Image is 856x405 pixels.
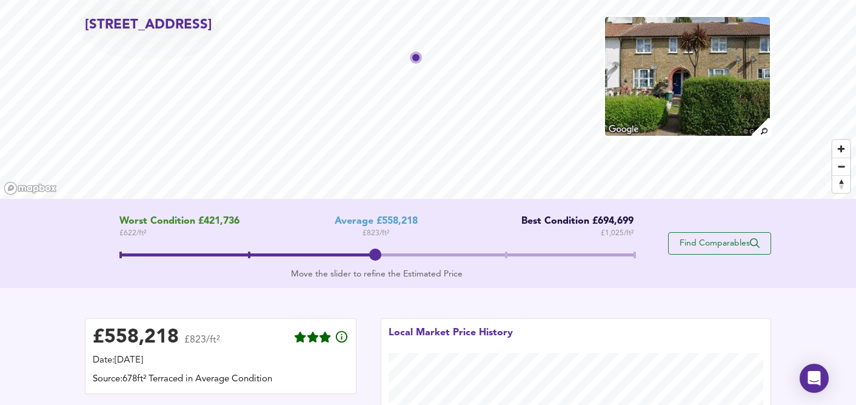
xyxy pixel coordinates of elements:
div: Best Condition £694,699 [512,216,634,227]
div: Source: 678ft² Terraced in Average Condition [93,373,349,386]
div: Open Intercom Messenger [800,364,829,393]
span: £823/ft² [184,335,220,353]
span: Reset bearing to north [832,176,850,193]
span: Find Comparables [675,238,764,249]
div: Local Market Price History [389,326,513,353]
img: property [604,16,771,137]
div: Move the slider to refine the Estimated Price [119,268,634,280]
a: Mapbox homepage [4,181,57,195]
h2: [STREET_ADDRESS] [85,16,212,35]
span: £ 823 / ft² [363,227,389,239]
button: Reset bearing to north [832,175,850,193]
button: Find Comparables [668,232,771,255]
div: Date: [DATE] [93,354,349,367]
img: search [750,116,771,138]
span: Worst Condition £421,736 [119,216,239,227]
button: Zoom in [832,140,850,158]
div: Average £558,218 [335,216,418,227]
button: Zoom out [832,158,850,175]
span: £ 1,025 / ft² [601,227,634,239]
span: £ 622 / ft² [119,227,239,239]
div: £ 558,218 [93,329,179,347]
